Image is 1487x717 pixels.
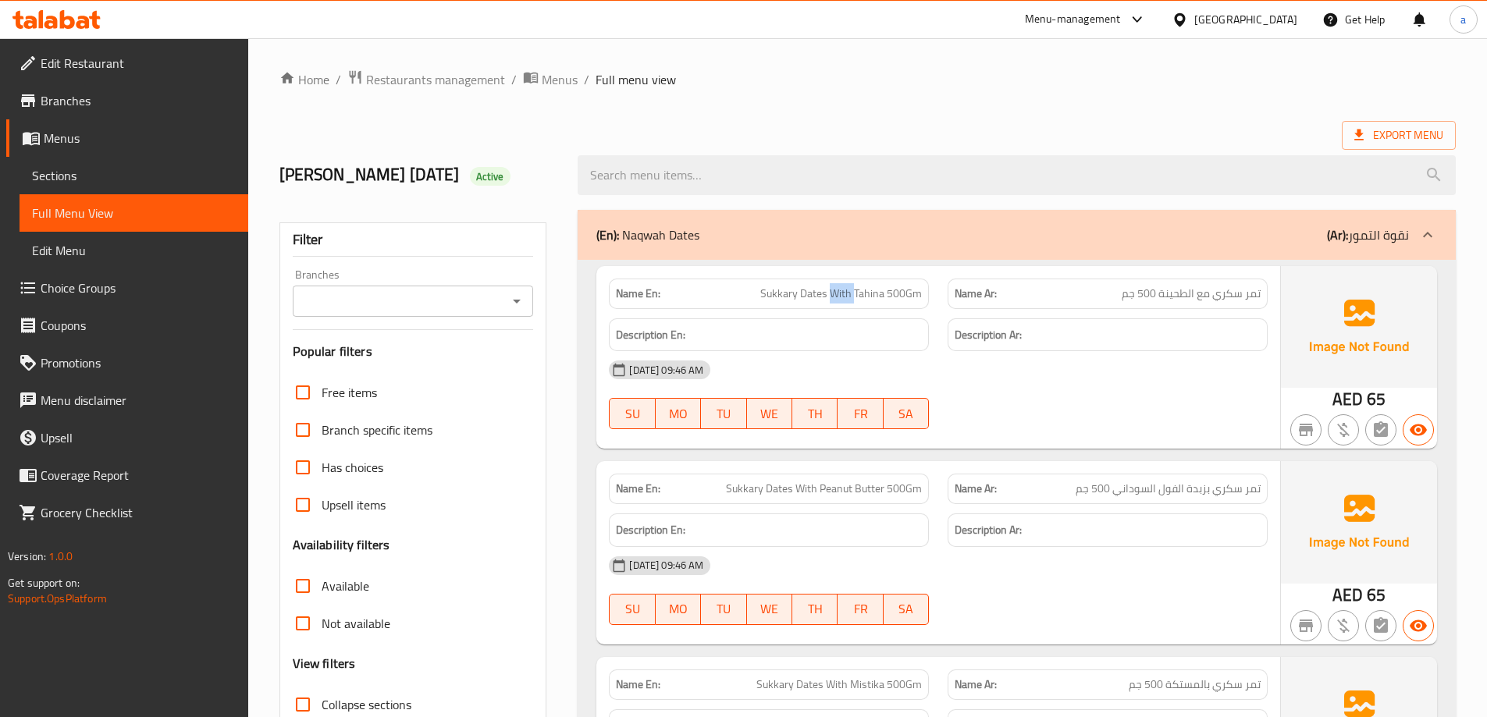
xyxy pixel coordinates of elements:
span: SU [616,598,649,620]
span: Branch specific items [322,421,432,439]
button: SU [609,594,655,625]
span: Available [322,577,369,595]
button: MO [656,594,701,625]
a: Coverage Report [6,456,248,494]
a: Menus [6,119,248,157]
span: Export Menu [1354,126,1443,145]
a: Coupons [6,307,248,344]
div: [GEOGRAPHIC_DATA] [1194,11,1297,28]
span: Choice Groups [41,279,236,297]
li: / [511,70,517,89]
img: Ae5nvW7+0k+MAAAAAElFTkSuQmCC [1281,461,1437,583]
span: Get support on: [8,573,80,593]
span: Menu disclaimer [41,391,236,410]
span: Edit Menu [32,241,236,260]
button: WE [747,398,792,429]
span: 65 [1367,580,1386,610]
a: Choice Groups [6,269,248,307]
a: Grocery Checklist [6,494,248,531]
strong: Description Ar: [955,325,1022,345]
span: Version: [8,546,46,566]
a: Upsell [6,419,248,456]
button: Not has choices [1365,414,1396,445]
a: Full Menu View [20,194,248,232]
button: SA [884,594,929,625]
span: Export Menu [1342,121,1456,150]
span: Has choices [322,458,383,477]
span: 1.0.0 [48,546,73,566]
span: Coupons [41,316,236,335]
strong: Name En: [616,676,660,693]
div: (En): Naqwah Dates(Ar):نقوة التمور [578,210,1456,260]
b: (En): [596,223,619,247]
span: Coverage Report [41,466,236,485]
span: 65 [1367,384,1386,414]
li: / [336,70,341,89]
nav: breadcrumb [279,69,1456,90]
span: SA [890,403,923,425]
div: Menu-management [1025,10,1121,29]
span: تمر سكري بالمستكة 500 جم [1129,676,1261,693]
span: Sections [32,166,236,185]
span: Sukkary Dates With Tahina 500Gm [760,286,922,302]
span: تمر سكري بزبدة الفول السوداني 500 جم [1076,481,1261,497]
span: Restaurants management [366,70,505,89]
strong: Name Ar: [955,481,997,497]
span: TH [799,403,831,425]
p: نقوة التمور [1327,225,1409,244]
span: MO [662,598,695,620]
button: FR [838,398,883,429]
strong: Name Ar: [955,676,997,693]
span: Collapse sections [322,695,411,714]
span: SU [616,403,649,425]
div: Filter [293,223,534,257]
span: a [1460,11,1466,28]
h3: Availability filters [293,536,390,554]
span: Upsell [41,428,236,447]
span: AED [1332,384,1363,414]
span: Menus [542,70,578,89]
a: Restaurants management [347,69,505,90]
button: WE [747,594,792,625]
span: Active [470,169,510,184]
a: Edit Restaurant [6,44,248,82]
span: Promotions [41,353,236,372]
a: Branches [6,82,248,119]
a: Edit Menu [20,232,248,269]
button: TU [701,398,746,429]
span: Not available [322,614,390,633]
span: Full Menu View [32,204,236,222]
button: Not branch specific item [1290,610,1322,641]
span: Branches [41,91,236,110]
span: [DATE] 09:46 AM [623,363,710,378]
span: FR [844,403,877,425]
button: Available [1403,414,1434,445]
li: / [584,70,589,89]
strong: Description En: [616,520,685,540]
strong: Name Ar: [955,286,997,302]
span: تمر سكري مع الطحينة 500 جم [1122,286,1261,302]
button: SU [609,398,655,429]
button: MO [656,398,701,429]
span: WE [753,403,786,425]
span: [DATE] 09:46 AM [623,558,710,573]
span: Grocery Checklist [41,503,236,522]
strong: Description Ar: [955,520,1022,540]
button: Open [506,290,528,312]
strong: Name En: [616,481,660,497]
span: Sukkary Dates With Peanut Butter 500Gm [726,481,922,497]
span: Full menu view [596,70,676,89]
a: Support.OpsPlatform [8,588,107,609]
button: TH [792,398,838,429]
span: Edit Restaurant [41,54,236,73]
button: TH [792,594,838,625]
a: Promotions [6,344,248,382]
img: Ae5nvW7+0k+MAAAAAElFTkSuQmCC [1281,266,1437,388]
input: search [578,155,1456,195]
a: Menu disclaimer [6,382,248,419]
h2: [PERSON_NAME] [DATE] [279,163,560,186]
a: Sections [20,157,248,194]
b: (Ar): [1327,223,1348,247]
button: Available [1403,610,1434,641]
button: Purchased item [1328,414,1359,445]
